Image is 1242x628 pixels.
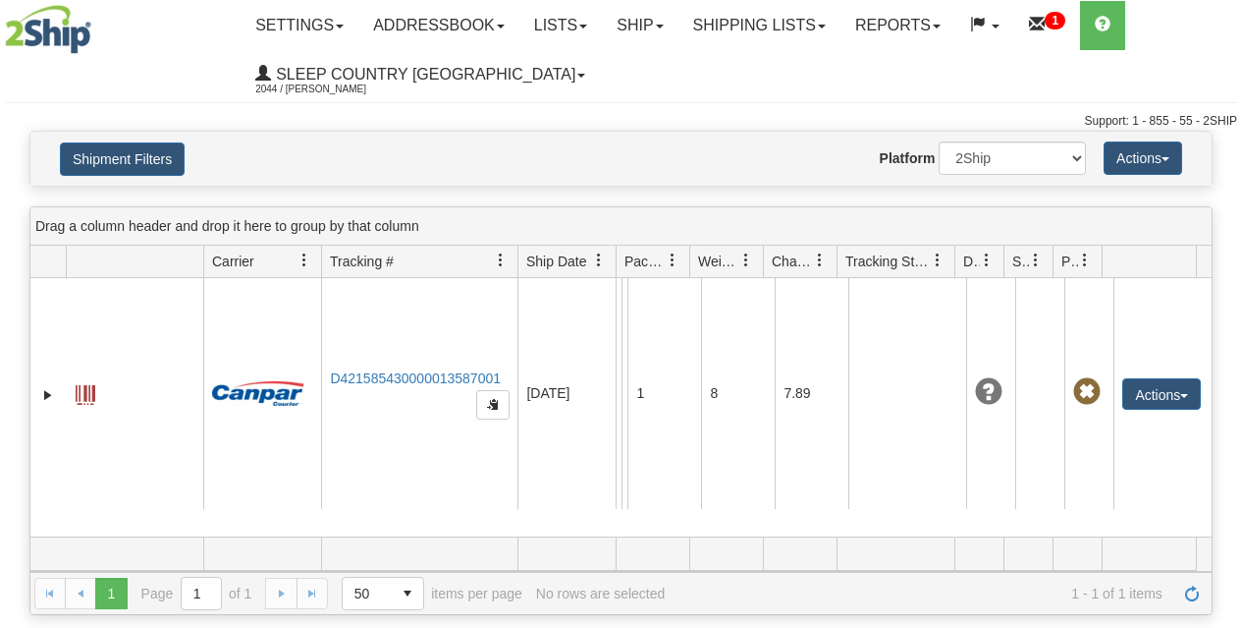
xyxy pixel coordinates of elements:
sup: 1 [1045,12,1065,29]
div: Support: 1 - 855 - 55 - 2SHIP [5,113,1237,130]
span: Unknown [975,378,1002,406]
span: Page 1 [95,578,127,609]
img: logo2044.jpg [5,5,91,54]
span: 2044 / [PERSON_NAME] [255,80,403,99]
input: Page 1 [182,578,221,609]
span: Packages [624,252,666,271]
span: Page of 1 [141,577,252,610]
iframe: chat widget [1197,213,1240,414]
td: 1 [627,278,701,509]
span: items per page [342,577,522,610]
span: 50 [354,584,380,603]
span: Charge [772,252,813,271]
a: Shipment Issues filter column settings [1019,244,1053,277]
td: Sleep Country [GEOGRAPHIC_DATA] Shipping department [GEOGRAPHIC_DATA] [GEOGRAPHIC_DATA] [GEOGRAPH... [616,278,621,509]
a: Expand [38,385,58,405]
span: Page sizes drop down [342,577,424,610]
a: Sleep Country [GEOGRAPHIC_DATA] 2044 / [PERSON_NAME] [241,50,600,99]
a: Settings [241,1,358,50]
span: Pickup Status [1061,252,1078,271]
a: Ship [602,1,677,50]
label: Platform [880,148,936,168]
button: Shipment Filters [60,143,185,176]
span: Tracking Status [845,252,931,271]
button: Actions [1122,378,1201,410]
button: Copy to clipboard [476,390,510,420]
a: Weight filter column settings [729,244,763,277]
a: Ship Date filter column settings [582,244,616,277]
span: Weight [698,252,739,271]
a: Packages filter column settings [656,244,689,277]
a: Addressbook [358,1,519,50]
span: Shipment Issues [1012,252,1029,271]
span: Pickup Not Assigned [1073,378,1101,406]
span: Carrier [212,252,254,271]
a: Tracking Status filter column settings [921,244,954,277]
div: grid grouping header [30,207,1212,246]
a: Refresh [1176,578,1208,609]
a: Tracking # filter column settings [484,244,517,277]
a: Reports [840,1,955,50]
a: Pickup Status filter column settings [1068,244,1102,277]
span: Ship Date [526,252,586,271]
span: select [392,578,423,609]
a: Shipping lists [678,1,840,50]
td: 8 [701,278,775,509]
a: Lists [519,1,602,50]
a: Charge filter column settings [803,244,837,277]
span: Delivery Status [963,252,980,271]
img: 14 - Canpar [212,381,304,406]
a: Carrier filter column settings [288,244,321,277]
span: 1 - 1 of 1 items [678,586,1162,601]
span: Tracking # [330,252,394,271]
a: Label [76,376,95,408]
button: Actions [1104,142,1182,175]
td: [PERSON_NAME] [PERSON_NAME] CA QC LAVAL H7B 1E4 [621,278,627,509]
a: D421585430000013587001 [330,371,501,386]
div: No rows are selected [536,586,666,601]
td: [DATE] [517,278,616,509]
span: Sleep Country [GEOGRAPHIC_DATA] [271,66,575,83]
a: Delivery Status filter column settings [970,244,1003,277]
td: 7.89 [775,278,848,509]
a: 1 [1014,1,1080,50]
